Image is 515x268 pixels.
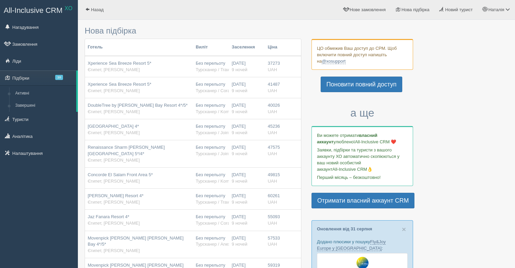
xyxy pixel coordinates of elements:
[232,242,247,247] span: 9 ночей
[88,61,151,66] span: Xperience Sea Breeze Resort 5*
[268,145,280,150] span: 47575
[312,39,413,70] div: ЦО обмежив Ваш доступ до СРМ. Щоб включити повний доступ напишіть на
[229,39,265,56] th: Заселення
[91,7,104,12] span: Назад
[232,235,262,248] div: [DATE]
[88,82,151,87] span: Xperience Sea Breeze Resort 5*
[268,67,277,72] span: UAH
[196,67,250,72] span: Турсканер / Travel One MD
[12,87,76,100] a: Активні
[55,75,63,80] span: 10
[193,39,229,56] th: Виліт
[196,242,231,247] span: Турсканер / Anex
[232,151,247,156] span: 9 ночей
[268,214,280,219] span: 55093
[312,193,414,208] a: Отримати власний аккаунт CRM
[196,200,250,205] span: Турсканер / Travel One MD
[0,0,78,19] a: All-Inclusive CRM XO
[268,82,280,87] span: 41487
[196,172,226,184] div: Без перельоту
[445,7,473,12] span: Новий турист
[196,102,226,115] div: Без перельоту
[268,242,277,247] span: UAH
[88,103,188,108] span: DoubleTree by [PERSON_NAME] Bay Resort 4*/5*
[268,109,277,114] span: UAH
[232,144,262,157] div: [DATE]
[232,193,262,205] div: [DATE]
[12,100,76,112] a: Завершені
[317,132,408,145] p: Ви можете отримати улюбленої
[196,214,226,226] div: Без перельоту
[85,26,301,35] h3: Нова підбірка
[332,167,373,172] span: All-Inclusive CRM👌
[88,221,140,226] span: Єгипет, [PERSON_NAME]
[232,102,262,115] div: [DATE]
[88,172,153,177] span: Concorde El Salam Front Area 5*
[232,221,247,226] span: 9 ночей
[88,248,140,253] span: Єгипет, [PERSON_NAME]
[88,124,139,129] span: [GEOGRAPHIC_DATA] 4*
[268,172,280,177] span: 49815
[196,123,226,136] div: Без перельоту
[355,139,396,144] span: All-Inclusive CRM ❤️
[196,235,226,248] div: Без перельоту
[232,179,247,184] span: 9 ночей
[196,88,231,93] span: Турсканер / Coral
[317,239,408,251] p: Додано плюсики у пошуку :
[88,214,129,219] span: Jaz Fanara Resort 4*
[88,145,165,156] span: Renaissance Sharm [PERSON_NAME][GEOGRAPHIC_DATA] 5*/4*
[488,7,504,12] span: Наталія
[268,263,280,268] span: 59319
[196,179,237,184] span: Турсканер / Kompas
[268,179,277,184] span: UAH
[196,151,236,156] span: Турсканер / JoinUP!
[88,109,140,114] span: Єгипет, [PERSON_NAME]
[88,158,140,163] span: Єгипет, [PERSON_NAME]
[268,221,277,226] span: UAH
[317,226,372,231] a: Оновлення від 31 серпня
[196,193,226,205] div: Без перельоту
[321,77,402,92] a: Поновити повний доступ
[268,124,280,129] span: 45236
[268,103,280,108] span: 40026
[88,235,184,247] span: Movenpick [PERSON_NAME] [PERSON_NAME] Bay 4*/5*
[268,130,277,135] span: UAH
[232,130,247,135] span: 9 ночей
[402,225,406,233] span: ×
[317,133,378,144] b: власний аккаунт
[196,109,237,114] span: Турсканер / Kompas
[88,179,140,184] span: Єгипет, [PERSON_NAME]
[196,130,236,135] span: Турсканер / JoinUP!
[268,200,277,205] span: UAH
[85,39,193,56] th: Готель
[265,39,283,56] th: Ціна
[268,151,277,156] span: UAH
[268,61,280,66] span: 37273
[312,107,413,119] h3: а ще
[232,109,247,114] span: 9 ночей
[232,200,247,205] span: 9 ночей
[196,81,226,94] div: Без перельоту
[88,130,140,135] span: Єгипет, [PERSON_NAME]
[232,172,262,184] div: [DATE]
[268,235,280,241] span: 57533
[317,239,386,251] a: Fly&Joy Europe у [GEOGRAPHIC_DATA]
[196,60,226,73] div: Без перельоту
[4,6,63,15] span: All-Inclusive CRM
[322,59,345,64] a: @xosupport
[232,81,262,94] div: [DATE]
[232,67,247,72] span: 9 ночей
[88,88,140,93] span: Єгипет, [PERSON_NAME]
[88,193,144,198] span: [PERSON_NAME] Resort 4*
[317,174,408,181] p: Перший місяць – безкоштовно!
[317,147,408,172] p: Заявки, підбірки та туристи з вашого аккаунту ХО автоматично скопіюються у ваш новий особистий ак...
[268,193,280,198] span: 60261
[232,123,262,136] div: [DATE]
[268,88,277,93] span: UAH
[402,7,430,12] span: Нова підбірка
[402,226,406,233] button: Close
[88,200,140,205] span: Єгипет, [PERSON_NAME]
[232,88,247,93] span: 9 ночей
[232,60,262,73] div: [DATE]
[88,67,140,72] span: Єгипет, [PERSON_NAME]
